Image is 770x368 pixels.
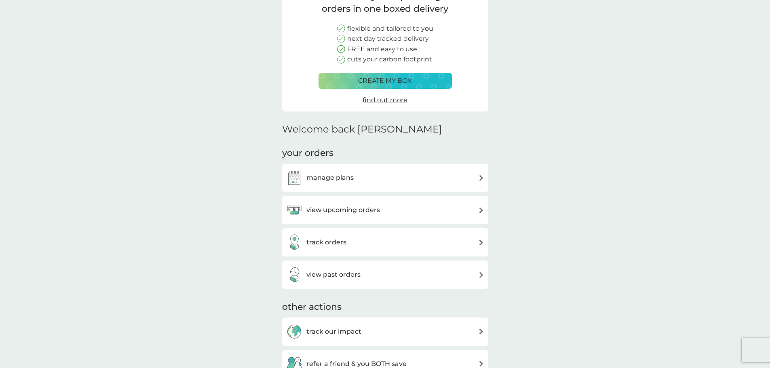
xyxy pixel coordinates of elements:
[478,240,484,246] img: arrow right
[478,272,484,278] img: arrow right
[306,269,361,280] h3: view past orders
[347,34,429,44] p: next day tracked delivery
[478,328,484,334] img: arrow right
[363,96,407,104] span: find out more
[347,54,432,65] p: cuts your carbon footprint
[282,301,342,313] h3: other actions
[306,172,354,183] h3: manage plans
[347,23,433,34] p: flexible and tailored to you
[282,147,333,160] h3: your orders
[347,44,417,55] p: FREE and easy to use
[358,76,412,86] p: create my box
[363,95,407,105] a: find out more
[306,237,346,248] h3: track orders
[319,73,452,89] button: create my box
[306,205,380,215] h3: view upcoming orders
[282,124,442,135] h2: Welcome back [PERSON_NAME]
[478,175,484,181] img: arrow right
[306,326,361,337] h3: track our impact
[478,207,484,213] img: arrow right
[478,361,484,367] img: arrow right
